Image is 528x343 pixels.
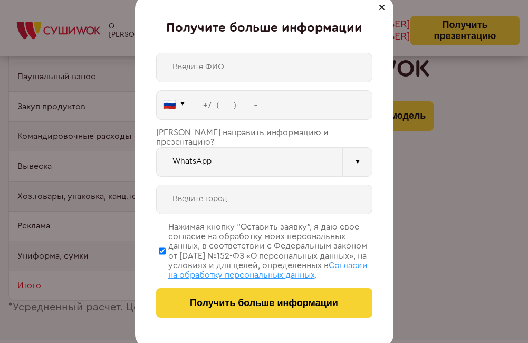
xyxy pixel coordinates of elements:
button: 🇷🇺 [156,90,187,120]
div: [PERSON_NAME] направить информацию и презентацию? [156,128,372,147]
div: Нажимая кнопку “Оставить заявку”, я даю свое согласие на обработку моих персональных данных, в со... [168,222,372,280]
input: +7 (___) ___-____ [187,90,372,120]
span: Получить больше информации [190,298,338,309]
input: Введите ФИО [156,53,372,82]
div: Получите больше информации [156,21,372,36]
span: Согласии на обработку персональных данных [168,261,368,279]
button: Получить больше информации [156,288,372,318]
input: Введите город [156,185,372,214]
